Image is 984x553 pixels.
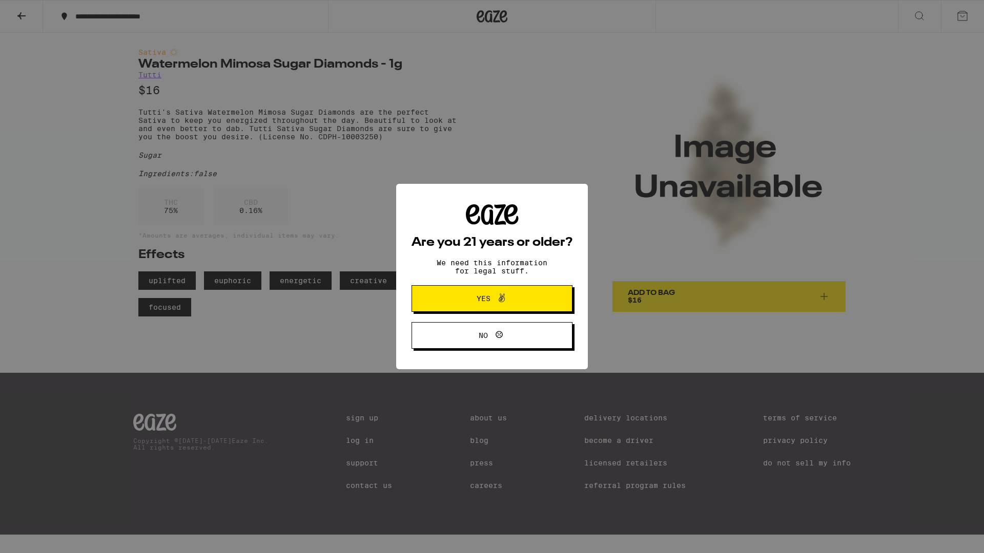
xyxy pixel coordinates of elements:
[412,322,572,349] button: No
[479,332,488,339] span: No
[477,295,490,302] span: Yes
[412,237,572,249] h2: Are you 21 years or older?
[920,522,974,548] iframe: Opens a widget where you can find more information
[412,285,572,312] button: Yes
[428,259,556,275] p: We need this information for legal stuff.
